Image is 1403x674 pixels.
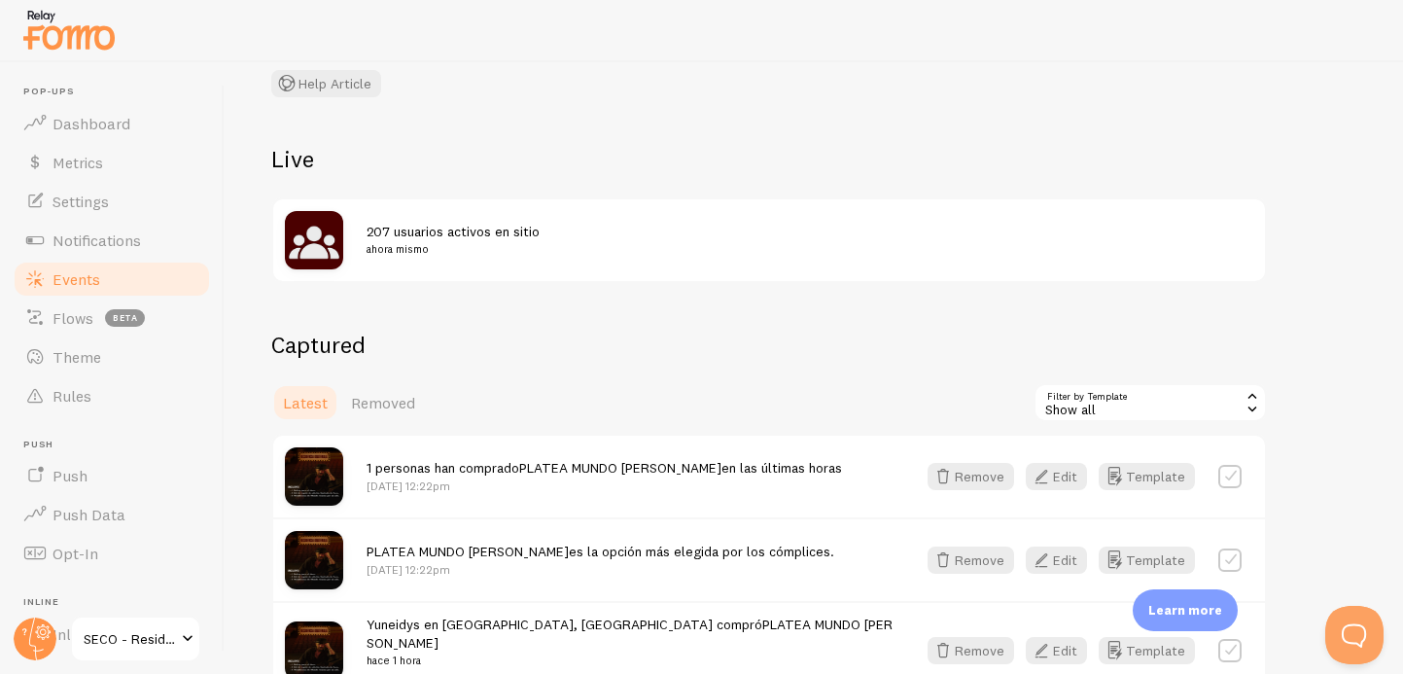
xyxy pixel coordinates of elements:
span: Removed [351,393,415,412]
a: Events [12,260,212,299]
span: Yuneidys en [GEOGRAPHIC_DATA], [GEOGRAPHIC_DATA] compró [367,616,893,670]
a: Edit [1026,547,1099,574]
img: Paquete_2_small.png [285,447,343,506]
a: SECO - Residencia en [DEMOGRAPHIC_DATA] [70,616,201,662]
span: Flows [53,308,93,328]
a: Notifications [12,221,212,260]
button: Template [1099,547,1195,574]
span: beta [105,309,145,327]
span: Opt-In [53,544,98,563]
iframe: Help Scout Beacon - Open [1325,606,1384,664]
span: Settings [53,192,109,211]
a: Edit [1026,637,1099,664]
span: Latest [283,393,328,412]
span: Inline [23,596,212,609]
a: Push [12,456,212,495]
a: PLATEA MUNDO [PERSON_NAME] [367,543,569,560]
a: Theme [12,337,212,376]
button: Remove [928,463,1014,490]
button: Remove [928,547,1014,574]
a: PLATEA MUNDO [PERSON_NAME] [519,459,721,477]
button: Edit [1026,463,1087,490]
span: Dashboard [53,114,130,133]
button: Edit [1026,637,1087,664]
span: Metrics [53,153,103,172]
span: Theme [53,347,101,367]
small: hace 1 hora [367,652,893,669]
a: Inline [12,615,212,654]
a: Removed [339,383,427,422]
button: Remove [928,637,1014,664]
a: Rules [12,376,212,415]
a: Flows beta [12,299,212,337]
a: Opt-In [12,534,212,573]
span: Rules [53,386,91,406]
div: Show all [1034,383,1267,422]
div: Learn more [1133,589,1238,631]
span: Push [53,466,88,485]
a: Dashboard [12,104,212,143]
span: es la opción más elegida por los cómplices. [367,543,834,560]
button: Template [1099,463,1195,490]
p: Learn more [1148,601,1222,620]
span: Events [53,269,100,289]
button: Help Article [271,70,381,97]
span: Push Data [53,505,125,524]
span: Pop-ups [23,86,212,98]
a: Settings [12,182,212,221]
span: SECO - Residencia en [DEMOGRAPHIC_DATA] [84,627,176,651]
span: 207 usuarios activos en sitio [367,223,1230,259]
p: [DATE] 12:22pm [367,561,834,578]
button: Edit [1026,547,1087,574]
a: Latest [271,383,339,422]
span: Notifications [53,231,141,250]
small: ahora mismo [367,240,1230,258]
h2: Live [271,144,1267,174]
h2: Captured [271,330,1267,360]
img: fomo-relay-logo-orange.svg [20,5,118,54]
img: Paquete_2_small.png [285,531,343,589]
a: Edit [1026,463,1099,490]
span: Push [23,439,212,451]
img: dyouJWYQUeaVvWzLviPF [285,211,343,269]
a: Metrics [12,143,212,182]
span: 1 personas han comprado en las últimas horas [367,459,842,477]
p: [DATE] 12:22pm [367,478,842,494]
a: PLATEA MUNDO [PERSON_NAME] [367,616,893,652]
button: Template [1099,637,1195,664]
a: Push Data [12,495,212,534]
